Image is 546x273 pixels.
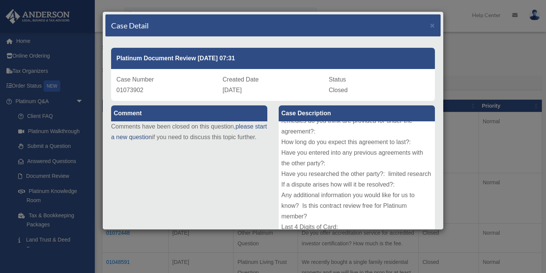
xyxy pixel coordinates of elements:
span: 01073902 [116,87,143,93]
a: please start a new question [111,123,267,140]
h4: Case Detail [111,20,149,31]
div: Platinum Document Review [DATE] 07:31 [111,48,435,69]
span: Status [329,76,346,83]
span: Created Date [223,76,259,83]
span: [DATE] [223,87,242,93]
div: Type of Document: PPM and Operating Agreement of Real Estate Multi Family Syndication Document Ti... [279,121,435,235]
label: Case Description [279,105,435,121]
p: Comments have been closed on this question, if you need to discuss this topic further. [111,121,267,143]
label: Comment [111,105,267,121]
span: Closed [329,87,348,93]
button: Close [430,21,435,29]
span: Case Number [116,76,154,83]
span: × [430,21,435,30]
